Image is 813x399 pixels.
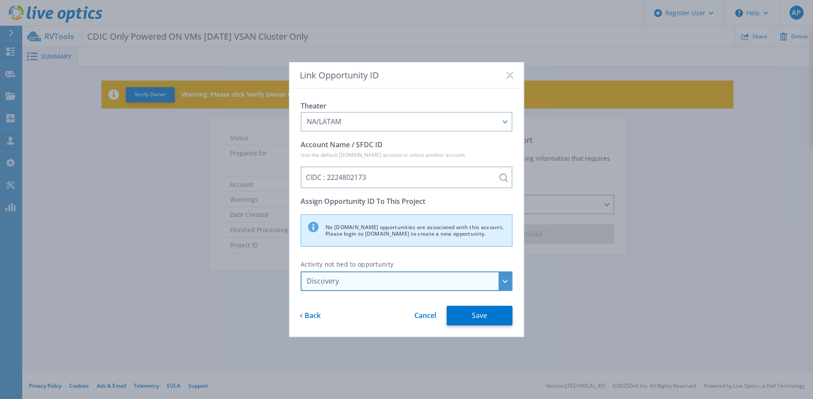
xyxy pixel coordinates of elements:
[447,306,512,325] button: Save
[301,214,512,247] div: No [DOMAIN_NAME] opportunities are associated with this account. Please login to [DOMAIN_NAME] to...
[307,277,497,285] div: Discovery
[301,151,512,159] p: Use the default [DOMAIN_NAME] account or select another account.
[301,195,512,207] p: Assign Opportunity ID To This Project
[301,305,321,319] a: Back
[301,166,512,188] input: CIDC : 2224802173
[301,139,512,151] p: Account Name / SFDC ID
[300,70,379,80] span: Link Opportunity ID
[414,305,436,319] a: Cancel
[301,260,512,268] p: Activity not tied to opportunity
[301,100,512,112] p: Theater
[307,118,497,125] div: NA/LATAM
